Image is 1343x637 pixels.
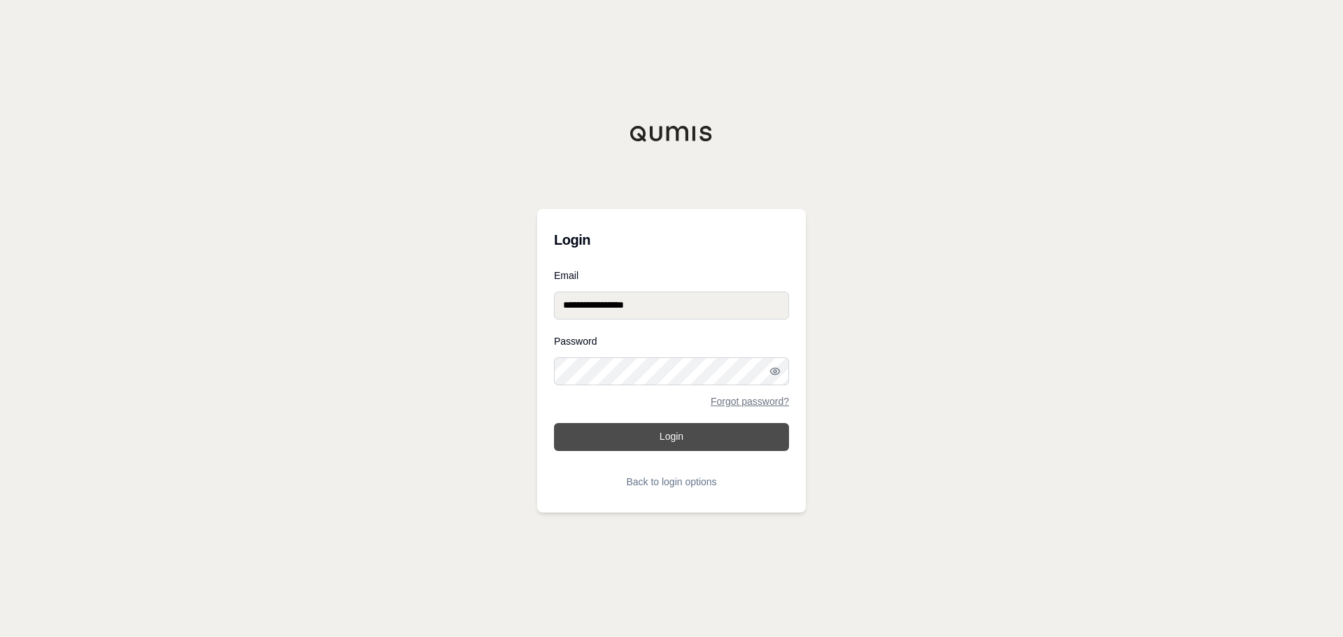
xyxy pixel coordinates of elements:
label: Email [554,271,789,280]
label: Password [554,336,789,346]
button: Back to login options [554,468,789,496]
h3: Login [554,226,789,254]
a: Forgot password? [711,396,789,406]
img: Qumis [630,125,713,142]
button: Login [554,423,789,451]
